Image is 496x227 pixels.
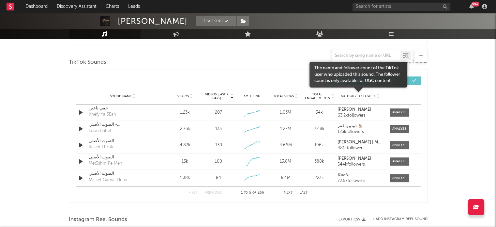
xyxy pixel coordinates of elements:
a: خفي ياعين [89,105,157,112]
div: 130 [215,142,222,149]
span: Instagram Reel Sounds [69,216,127,224]
a: [PERSON_NAME] [338,156,383,161]
div: 544k followers [338,162,383,167]
span: Total Views [273,94,294,98]
div: 4.66M [270,142,301,149]
button: Previous [204,191,222,195]
button: Last [299,191,308,195]
span: Videos [177,94,189,98]
a: [PERSON_NAME] | Mostafa [338,140,383,145]
div: 1 5 266 [235,189,271,197]
strong: [PERSON_NAME] | Mostafa [338,140,390,144]
span: Sound Name [110,94,132,98]
div: 34k [304,109,334,116]
div: Khefy Ya 3Ean [89,111,116,118]
span: TikTok Sounds [69,58,106,66]
div: 4.87k [170,142,200,149]
a: 𝓡𝓸𝓸𝓱 [338,173,383,177]
div: 6.4M [270,175,301,181]
div: 63.2k followers [338,113,383,118]
a: الصوت الأصلي [89,138,157,144]
button: 99+ [469,4,474,9]
div: 388k [304,158,334,165]
a: الصوت الأصلي [89,170,157,177]
div: Loon Bahet [89,128,111,134]
button: First [188,191,198,195]
div: 13.8M [270,158,301,165]
span: Total Engagements [304,92,330,100]
span: of [252,191,256,194]
div: 72.5k followers [338,179,383,183]
div: 207 [215,109,222,116]
strong: [PERSON_NAME] [338,107,371,112]
div: [PERSON_NAME] [118,16,188,26]
span: Videos (last 7 days) [203,92,230,100]
div: The name and follower count of the TikTok user who uploaded this sound. The follower count is onl... [314,65,402,84]
button: + Add Instagram Reel Sound [372,218,428,221]
a: الصوت الأصلي [89,154,157,161]
div: 1.23k [170,109,200,116]
div: 196k [304,142,334,149]
div: Rased El Satr [89,144,114,151]
div: 133 [215,126,222,132]
div: 2.73k [170,126,200,132]
a: دودو يا قمر 🦌 [338,124,383,128]
div: 72.8k [304,126,334,132]
strong: دودو يا قمر 🦌 [338,124,363,128]
button: Tracking [196,16,236,26]
strong: [PERSON_NAME] [338,156,371,161]
div: 1.38k [170,175,200,181]
div: 1.27M [270,126,301,132]
div: 6M Trend [237,94,267,99]
div: 13k [170,158,200,165]
div: 84 [216,175,221,181]
span: Author / Followers [341,94,376,98]
div: Malket Gamal Elnas [89,177,127,184]
a: الصوت الأصلي - ✨♏𝐌𝐎𝐇𝐀𝐌𝐄𝐃𝐒𝐀𝐌𝐈𝐑 ♏✨ [89,122,157,128]
button: + Add TikTok Sound [389,60,428,64]
a: [PERSON_NAME] [338,107,383,112]
div: 123k followers [338,130,383,134]
div: + Add Instagram Reel Sound [366,218,428,221]
button: Export CSV [338,218,366,221]
strong: 𝓡𝓸𝓸𝓱 [338,173,348,177]
div: 99 + [471,2,479,7]
div: 100 [215,158,222,165]
div: 223k [304,175,334,181]
input: Search for artists [353,3,450,11]
div: Met3shm Fe Men [89,160,122,167]
span: to [244,191,248,194]
div: 1.03M [270,109,301,116]
input: Search by song name or URL [332,53,400,58]
button: Next [284,191,293,195]
div: 481k followers [338,146,383,151]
